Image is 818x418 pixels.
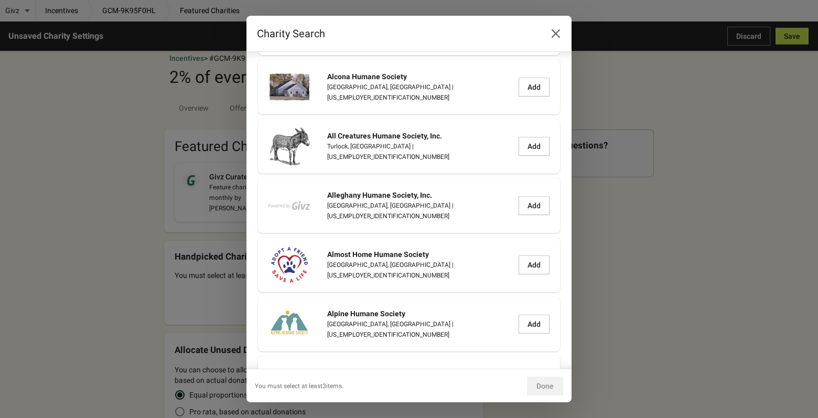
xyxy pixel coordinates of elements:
[268,125,310,167] img: file.PNG
[327,319,512,340] div: [GEOGRAPHIC_DATA], [GEOGRAPHIC_DATA] | [US_EMPLOYER_IDENTIFICATION_NUMBER]
[327,308,512,319] div: Alpine Humane Society
[528,201,541,210] span: Add
[268,303,310,345] img: file.PNG
[519,315,550,334] button: Add
[327,82,512,103] div: [GEOGRAPHIC_DATA], [GEOGRAPHIC_DATA] | [US_EMPLOYER_IDENTIFICATION_NUMBER]
[528,261,541,269] span: Add
[268,66,310,108] img: file.JPG
[327,131,512,141] div: All Creatures Humane Society, Inc.
[528,142,541,151] span: Add
[268,362,310,404] img: image_12.JPG
[519,137,550,156] button: Add
[528,320,541,328] span: Add
[327,368,512,378] div: Alternative Humane Society of Whatcom County
[255,381,519,391] div: You must select at least 3 items.
[268,185,310,227] img: default.svg
[257,26,536,41] h2: Charity Search
[327,71,512,82] div: Alcona Humane Society
[546,24,565,43] button: Close
[327,200,512,221] div: [GEOGRAPHIC_DATA], [GEOGRAPHIC_DATA] | [US_EMPLOYER_IDENTIFICATION_NUMBER]
[519,78,550,97] button: Add
[327,260,512,281] div: [GEOGRAPHIC_DATA], [GEOGRAPHIC_DATA] | [US_EMPLOYER_IDENTIFICATION_NUMBER]
[519,196,550,215] button: Add
[327,190,512,200] div: Alleghany Humane Society, Inc.
[268,244,310,286] img: image_12.PNG
[327,249,512,260] div: Almost Home Humane Society
[528,83,541,91] span: Add
[327,141,512,162] div: Turlock, [GEOGRAPHIC_DATA] | [US_EMPLOYER_IDENTIFICATION_NUMBER]
[519,255,550,274] button: Add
